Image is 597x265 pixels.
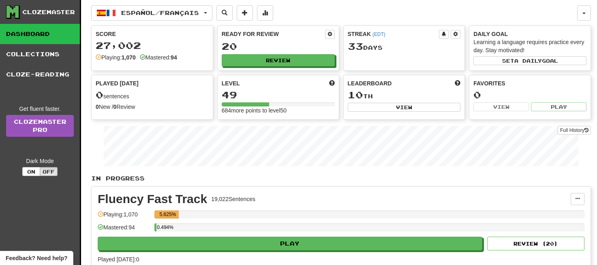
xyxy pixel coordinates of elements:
[96,90,209,100] div: sentences
[122,54,136,61] strong: 1,070
[348,40,363,52] span: 33
[514,58,542,64] span: a daily
[348,30,439,38] div: Streak
[98,256,139,263] span: Played [DATE]: 0
[98,237,482,250] button: Play
[348,90,461,100] div: th
[96,104,99,110] strong: 0
[96,53,136,61] div: Playing:
[96,89,103,100] span: 0
[91,5,212,21] button: Español/Français
[222,106,335,114] div: 684 more points to level 50
[473,90,586,100] div: 0
[6,157,74,165] div: Dark Mode
[473,102,529,111] button: View
[473,30,586,38] div: Daily Goal
[222,79,240,87] span: Level
[348,89,363,100] span: 10
[348,41,461,52] div: Day s
[216,5,233,21] button: Search sentences
[329,79,335,87] span: Score more points to level up
[96,79,139,87] span: Played [DATE]
[91,174,591,182] p: In Progress
[98,210,150,224] div: Playing: 1,070
[98,193,207,205] div: Fluency Fast Track
[22,167,40,176] button: On
[222,90,335,100] div: 49
[140,53,177,61] div: Mastered:
[222,30,325,38] div: Ready for Review
[257,5,273,21] button: More stats
[22,8,75,16] div: Clozemaster
[473,56,586,65] button: Seta dailygoal
[6,105,74,113] div: Get fluent faster.
[96,40,209,51] div: 27,002
[6,115,74,137] a: ClozemasterPro
[121,9,199,16] span: Español / Français
[473,79,586,87] div: Favorites
[237,5,253,21] button: Add sentence to collection
[531,102,586,111] button: Play
[473,38,586,54] div: Learning a language requires practice every day. Stay motivated!
[558,126,591,135] button: Full History
[372,32,385,37] a: (EDT)
[98,223,150,237] div: Mastered: 94
[157,210,178,218] div: 5.625%
[487,237,584,250] button: Review (20)
[96,30,209,38] div: Score
[96,103,209,111] div: New / Review
[455,79,460,87] span: This week in points, UTC
[348,79,392,87] span: Leaderboard
[6,254,67,262] span: Open feedback widget
[348,103,461,112] button: View
[222,54,335,66] button: Review
[222,41,335,51] div: 20
[40,167,58,176] button: Off
[171,54,177,61] strong: 94
[211,195,255,203] div: 19,022 Sentences
[113,104,117,110] strong: 0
